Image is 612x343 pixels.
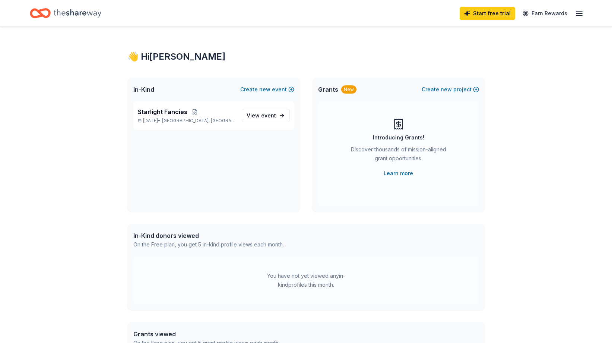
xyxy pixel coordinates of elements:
[318,85,338,94] span: Grants
[441,85,452,94] span: new
[162,118,235,124] span: [GEOGRAPHIC_DATA], [GEOGRAPHIC_DATA]
[373,133,424,142] div: Introducing Grants!
[133,231,284,240] div: In-Kind donors viewed
[138,118,236,124] p: [DATE] •
[518,7,572,20] a: Earn Rewards
[259,85,270,94] span: new
[460,7,515,20] a: Start free trial
[242,109,290,122] a: View event
[133,330,280,339] div: Grants viewed
[133,85,154,94] span: In-Kind
[247,111,276,120] span: View
[261,112,276,119] span: event
[133,240,284,249] div: On the Free plan, you get 5 in-kind profile views each month.
[127,51,485,63] div: 👋 Hi [PERSON_NAME]
[240,85,294,94] button: Createnewevent
[138,107,187,116] span: Starlight Fancies
[341,85,356,94] div: New
[422,85,479,94] button: Createnewproject
[348,145,449,166] div: Discover thousands of mission-aligned grant opportunities.
[30,4,101,22] a: Home
[260,271,353,289] div: You have not yet viewed any in-kind profiles this month.
[384,169,413,178] a: Learn more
